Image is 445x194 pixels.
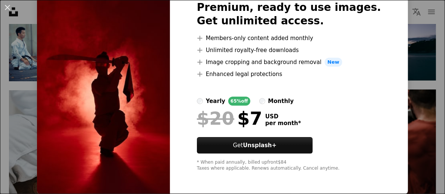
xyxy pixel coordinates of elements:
[268,97,294,106] div: monthly
[265,120,301,127] span: per month *
[265,113,301,120] span: USD
[206,97,225,106] div: yearly
[197,1,381,28] h2: Premium, ready to use images. Get unlimited access.
[197,58,381,67] li: Image cropping and background removal
[197,160,381,172] div: * When paid annually, billed upfront $84 Taxes where applicable. Renews automatically. Cancel any...
[325,58,343,67] span: New
[197,98,203,104] input: yearly65%off
[197,109,234,128] span: $20
[197,70,381,79] li: Enhanced legal protections
[197,109,262,128] div: $7
[197,137,313,154] button: GetUnsplash+
[228,97,250,106] div: 65% off
[243,142,276,149] strong: Unsplash+
[197,34,381,43] li: Members-only content added monthly
[197,46,381,55] li: Unlimited royalty-free downloads
[259,98,265,104] input: monthly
